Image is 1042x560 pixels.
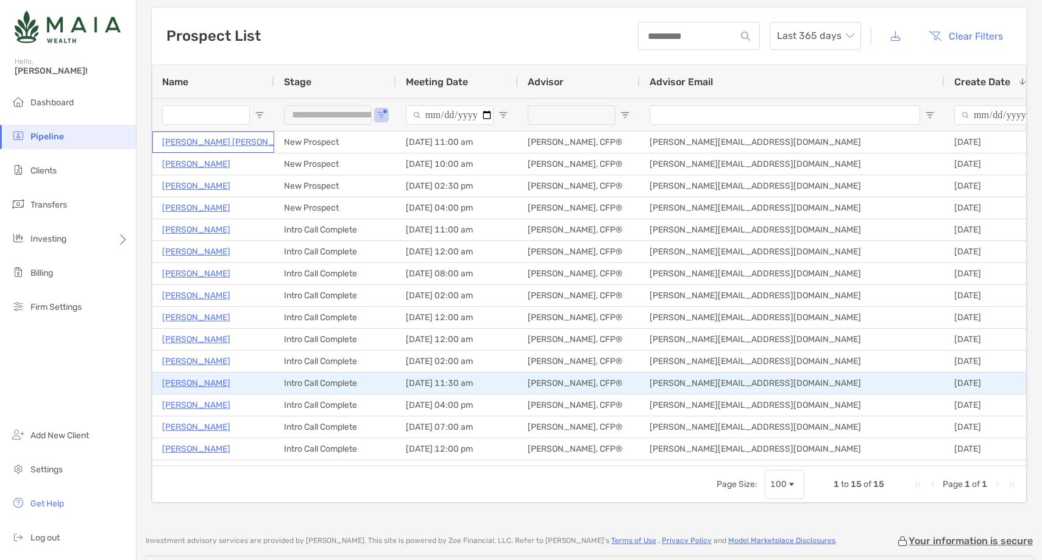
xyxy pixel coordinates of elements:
[162,222,230,237] a: [PERSON_NAME]
[11,128,26,143] img: pipeline icon
[518,175,640,197] div: [PERSON_NAME], CFP®
[11,231,26,245] img: investing icon
[640,175,945,197] div: [PERSON_NAME][EMAIL_ADDRESS][DOMAIN_NAME]
[396,153,518,175] div: [DATE] 10:00 am
[518,373,640,394] div: [PERSON_NAME], CFP®
[770,479,787,489] div: 100
[146,536,837,545] p: Investment advisory services are provided by [PERSON_NAME] . This site is powered by Zoe Financia...
[396,219,518,240] div: [DATE] 11:00 am
[396,438,518,460] div: [DATE] 12:00 pm
[928,480,938,489] div: Previous Page
[30,464,63,475] span: Settings
[162,310,230,325] a: [PERSON_NAME]
[30,268,53,278] span: Billing
[162,288,230,303] a: [PERSON_NAME]
[873,479,884,489] span: 15
[640,285,945,306] div: [PERSON_NAME][EMAIL_ADDRESS][DOMAIN_NAME]
[15,66,129,76] span: [PERSON_NAME]!
[11,163,26,177] img: clients icon
[11,461,26,476] img: settings icon
[274,219,396,240] div: Intro Call Complete
[162,135,300,150] a: [PERSON_NAME] [PERSON_NAME]
[274,153,396,175] div: New Prospect
[162,244,230,259] p: [PERSON_NAME]
[396,263,518,284] div: [DATE] 08:00 am
[162,397,230,413] p: [PERSON_NAME]
[518,241,640,262] div: [PERSON_NAME], CFP®
[274,131,396,153] div: New Prospect
[943,479,963,489] span: Page
[518,285,640,306] div: [PERSON_NAME], CFP®
[650,105,920,125] input: Advisor Email Filter Input
[162,354,230,369] a: [PERSON_NAME]
[777,23,854,49] span: Last 365 days
[11,427,26,442] img: add_new_client icon
[274,329,396,350] div: Intro Call Complete
[518,197,640,219] div: [PERSON_NAME], CFP®
[982,479,987,489] span: 1
[162,156,230,172] a: [PERSON_NAME]
[640,131,945,153] div: [PERSON_NAME][EMAIL_ADDRESS][DOMAIN_NAME]
[11,495,26,510] img: get-help icon
[396,197,518,219] div: [DATE] 04:00 pm
[162,419,230,435] a: [PERSON_NAME]
[396,241,518,262] div: [DATE] 12:00 am
[396,285,518,306] div: [DATE] 02:00 am
[954,76,1010,88] span: Create Date
[396,329,518,350] div: [DATE] 12:00 am
[274,175,396,197] div: New Prospect
[528,76,564,88] span: Advisor
[640,329,945,350] div: [PERSON_NAME][EMAIL_ADDRESS][DOMAIN_NAME]
[518,438,640,460] div: [PERSON_NAME], CFP®
[834,479,839,489] span: 1
[640,438,945,460] div: [PERSON_NAME][EMAIL_ADDRESS][DOMAIN_NAME]
[15,5,121,49] img: Zoe Logo
[640,153,945,175] div: [PERSON_NAME][EMAIL_ADDRESS][DOMAIN_NAME]
[640,351,945,372] div: [PERSON_NAME][EMAIL_ADDRESS][DOMAIN_NAME]
[965,479,970,489] span: 1
[274,416,396,438] div: Intro Call Complete
[972,479,980,489] span: of
[274,394,396,416] div: Intro Call Complete
[620,110,630,120] button: Open Filter Menu
[274,438,396,460] div: Intro Call Complete
[274,373,396,394] div: Intro Call Complete
[11,299,26,313] img: firm-settings icon
[640,373,945,394] div: [PERSON_NAME][EMAIL_ADDRESS][DOMAIN_NAME]
[925,110,935,120] button: Open Filter Menu
[162,178,230,194] a: [PERSON_NAME]
[863,479,871,489] span: of
[851,479,862,489] span: 15
[913,480,923,489] div: First Page
[406,105,494,125] input: Meeting Date Filter Input
[640,241,945,262] div: [PERSON_NAME][EMAIL_ADDRESS][DOMAIN_NAME]
[396,394,518,416] div: [DATE] 04:00 pm
[518,153,640,175] div: [PERSON_NAME], CFP®
[518,416,640,438] div: [PERSON_NAME], CFP®
[518,131,640,153] div: [PERSON_NAME], CFP®
[11,265,26,279] img: billing icon
[650,76,713,88] span: Advisor Email
[11,197,26,211] img: transfers icon
[518,219,640,240] div: [PERSON_NAME], CFP®
[162,200,230,215] a: [PERSON_NAME]
[30,302,82,312] span: Firm Settings
[162,441,230,457] a: [PERSON_NAME]
[396,131,518,153] div: [DATE] 11:00 am
[30,533,60,543] span: Log out
[498,110,508,120] button: Open Filter Menu
[162,266,230,281] a: [PERSON_NAME]
[274,285,396,306] div: Intro Call Complete
[640,197,945,219] div: [PERSON_NAME][EMAIL_ADDRESS][DOMAIN_NAME]
[728,536,835,545] a: Model Marketplace Disclosures
[274,241,396,262] div: Intro Call Complete
[396,307,518,328] div: [DATE] 12:00 am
